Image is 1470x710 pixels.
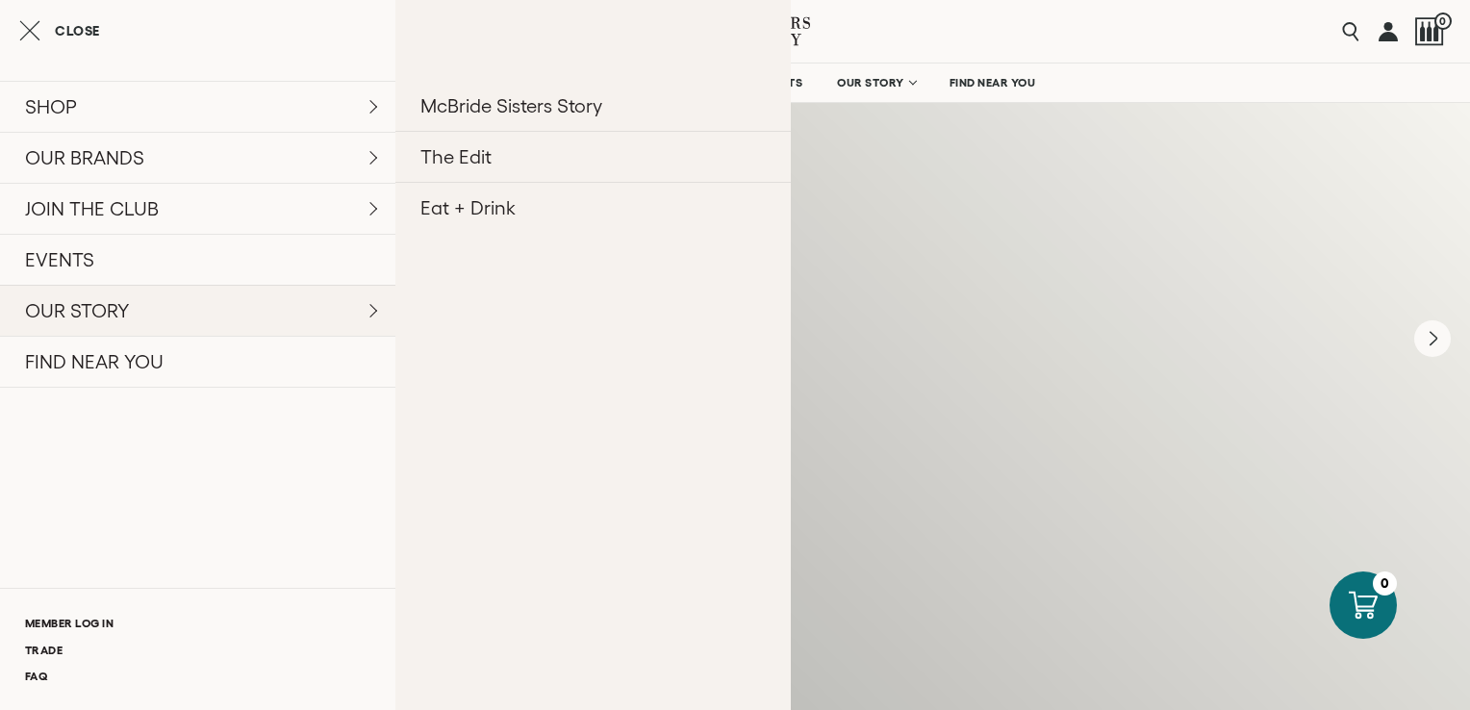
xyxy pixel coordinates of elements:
a: The Edit [395,131,791,182]
a: OUR STORY [824,63,927,102]
div: 0 [1373,571,1397,596]
span: OUR STORY [837,76,904,89]
a: Eat + Drink [395,182,791,233]
a: McBride Sisters Story [395,81,791,131]
span: FIND NEAR YOU [950,76,1036,89]
span: 0 [1434,13,1452,30]
a: FIND NEAR YOU [937,63,1049,102]
button: Close cart [19,19,100,42]
span: Close [55,24,100,38]
button: Next [1414,320,1451,357]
